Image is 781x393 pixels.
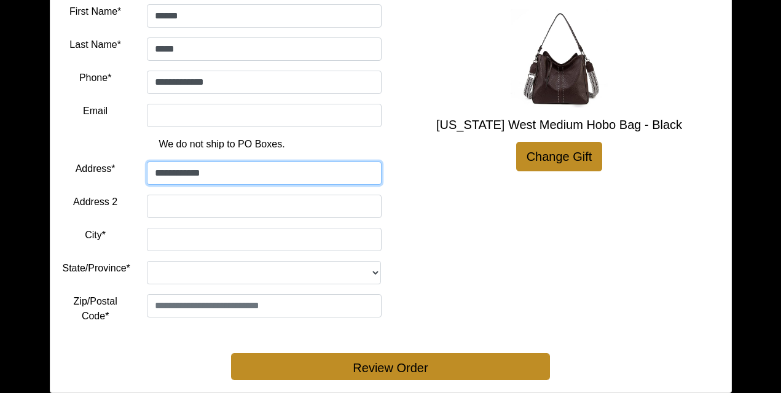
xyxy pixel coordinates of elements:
[231,353,550,380] button: Review Order
[510,9,608,107] img: Montana West Medium Hobo Bag - Black
[85,228,106,243] label: City*
[69,37,121,52] label: Last Name*
[516,142,603,171] a: Change Gift
[79,71,112,85] label: Phone*
[83,104,108,119] label: Email
[63,261,130,276] label: State/Province*
[76,161,116,176] label: Address*
[63,294,128,324] label: Zip/Postal Code*
[400,117,719,132] h5: [US_STATE] West Medium Hobo Bag - Black
[69,4,121,19] label: First Name*
[72,137,372,152] p: We do not ship to PO Boxes.
[73,195,117,209] label: Address 2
